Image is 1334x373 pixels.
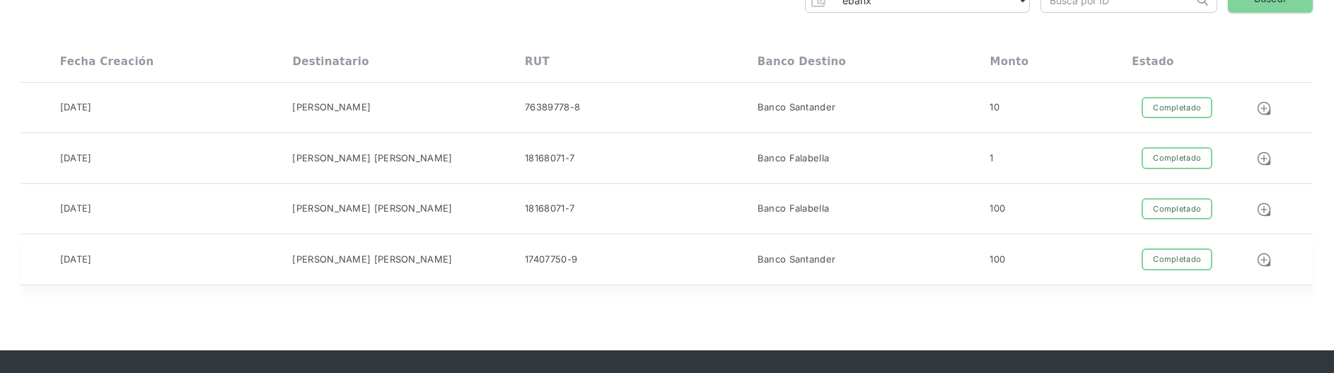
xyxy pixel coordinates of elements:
[990,101,999,115] div: 10
[525,202,574,216] div: 18168071-7
[525,101,580,115] div: 76389778-8
[758,253,836,267] div: Banco Santander
[990,55,1028,68] div: Monto
[60,101,92,115] div: [DATE]
[990,202,1005,216] div: 100
[292,55,369,68] div: Destinatario
[1132,55,1173,68] div: Estado
[758,202,830,216] div: Banco Falabella
[60,253,92,267] div: [DATE]
[1142,147,1212,169] div: Completado
[292,151,452,166] div: [PERSON_NAME] [PERSON_NAME]
[525,151,574,166] div: 18168071-7
[990,253,1005,267] div: 100
[1256,101,1272,116] img: Detalle
[758,151,830,166] div: Banco Falabella
[60,202,92,216] div: [DATE]
[525,55,550,68] div: RUT
[292,202,452,216] div: [PERSON_NAME] [PERSON_NAME]
[758,55,846,68] div: Banco destino
[1256,252,1272,268] img: Detalle
[1256,151,1272,166] img: Detalle
[292,253,452,267] div: [PERSON_NAME] [PERSON_NAME]
[525,253,577,267] div: 17407750-9
[60,151,92,166] div: [DATE]
[1142,97,1212,119] div: Completado
[758,101,836,115] div: Banco Santander
[1142,248,1212,270] div: Completado
[292,101,371,115] div: [PERSON_NAME]
[1142,198,1212,220] div: Completado
[60,55,154,68] div: Fecha creación
[1256,202,1272,217] img: Detalle
[990,151,993,166] div: 1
